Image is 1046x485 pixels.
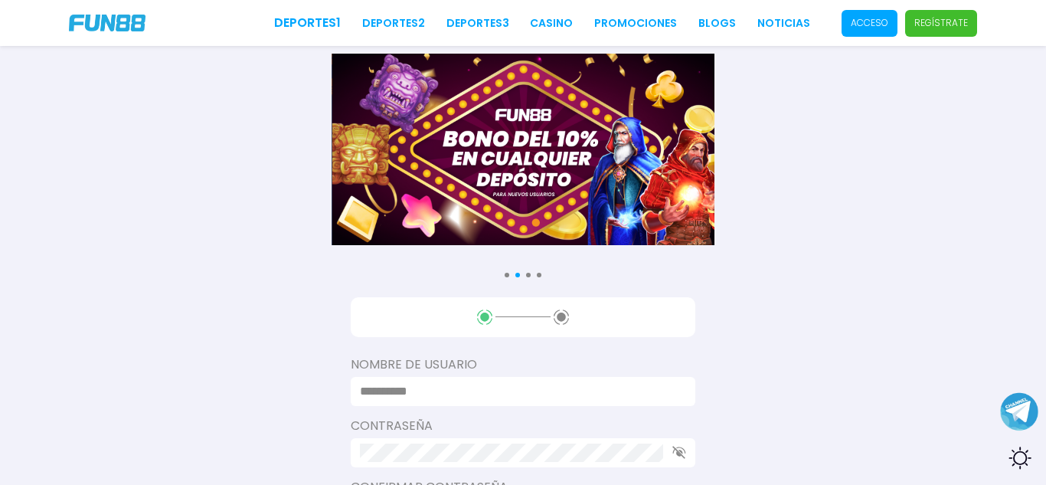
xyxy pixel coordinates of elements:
[594,15,677,31] a: Promociones
[698,15,736,31] a: BLOGS
[351,356,695,374] label: Nombre de usuario
[332,54,715,245] img: Banner
[1000,392,1038,431] button: Join telegram channel
[446,15,509,31] a: Deportes3
[362,15,425,31] a: Deportes2
[351,417,695,435] label: Contraseña
[914,16,968,30] p: Regístrate
[851,16,888,30] p: Acceso
[757,15,810,31] a: NOTICIAS
[274,14,341,32] a: Deportes1
[69,15,145,31] img: Company Logo
[1000,439,1038,477] div: Switch theme
[530,15,573,31] a: CASINO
